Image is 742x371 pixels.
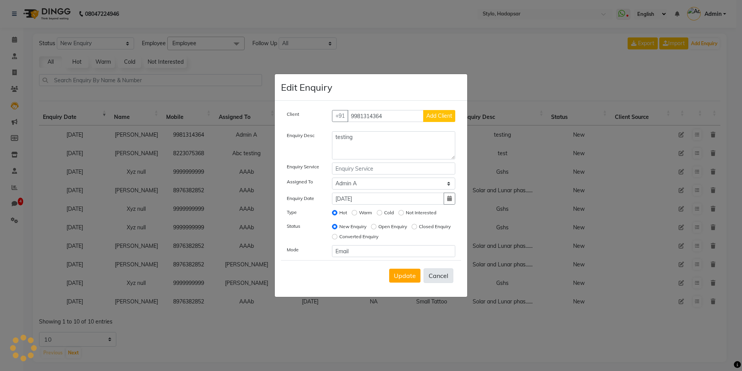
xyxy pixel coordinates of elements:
[332,110,348,122] button: +91
[332,163,456,174] input: Enquiry Service
[287,209,297,216] label: Type
[287,178,313,185] label: Assigned To
[332,245,456,257] input: Email/phone/SMS
[287,195,314,202] label: Enquiry Date
[389,269,420,283] button: Update
[339,223,366,230] label: New Enquiry
[287,132,315,139] label: Enquiry Desc
[384,209,394,216] label: Cold
[394,272,416,280] span: Update
[378,223,407,230] label: Open Enquiry
[287,246,299,253] label: Mode
[347,110,424,122] input: Search by Name/Mobile/Email/Code
[406,209,436,216] label: Not Interested
[426,112,452,119] span: Add Client
[424,268,453,283] button: Cancel
[281,80,332,94] h4: Edit Enquiry
[287,111,299,118] label: Client
[287,223,300,230] label: Status
[359,209,372,216] label: Warm
[287,163,319,170] label: Enquiry Service
[339,233,378,240] label: Converted Enquiry
[339,209,347,216] label: Hot
[419,223,451,230] label: Closed Enquiry
[423,110,455,122] button: Add Client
